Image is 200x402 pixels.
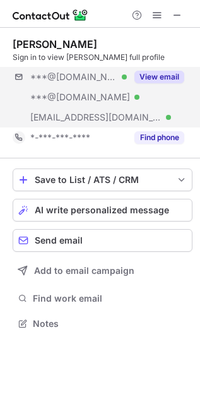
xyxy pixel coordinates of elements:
span: ***@[DOMAIN_NAME] [30,92,130,103]
button: Notes [13,315,192,333]
span: [EMAIL_ADDRESS][DOMAIN_NAME] [30,112,162,123]
button: AI write personalized message [13,199,192,222]
span: AI write personalized message [35,205,169,215]
img: ContactOut v5.3.10 [13,8,88,23]
div: Save to List / ATS / CRM [35,175,170,185]
button: Find work email [13,290,192,307]
span: Find work email [33,293,187,304]
div: [PERSON_NAME] [13,38,97,50]
span: Send email [35,235,83,245]
button: Add to email campaign [13,259,192,282]
span: Notes [33,318,187,329]
button: Send email [13,229,192,252]
button: save-profile-one-click [13,168,192,191]
span: Add to email campaign [34,266,134,276]
span: ***@[DOMAIN_NAME] [30,71,117,83]
div: Sign in to view [PERSON_NAME] full profile [13,52,192,63]
button: Reveal Button [134,131,184,144]
button: Reveal Button [134,71,184,83]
